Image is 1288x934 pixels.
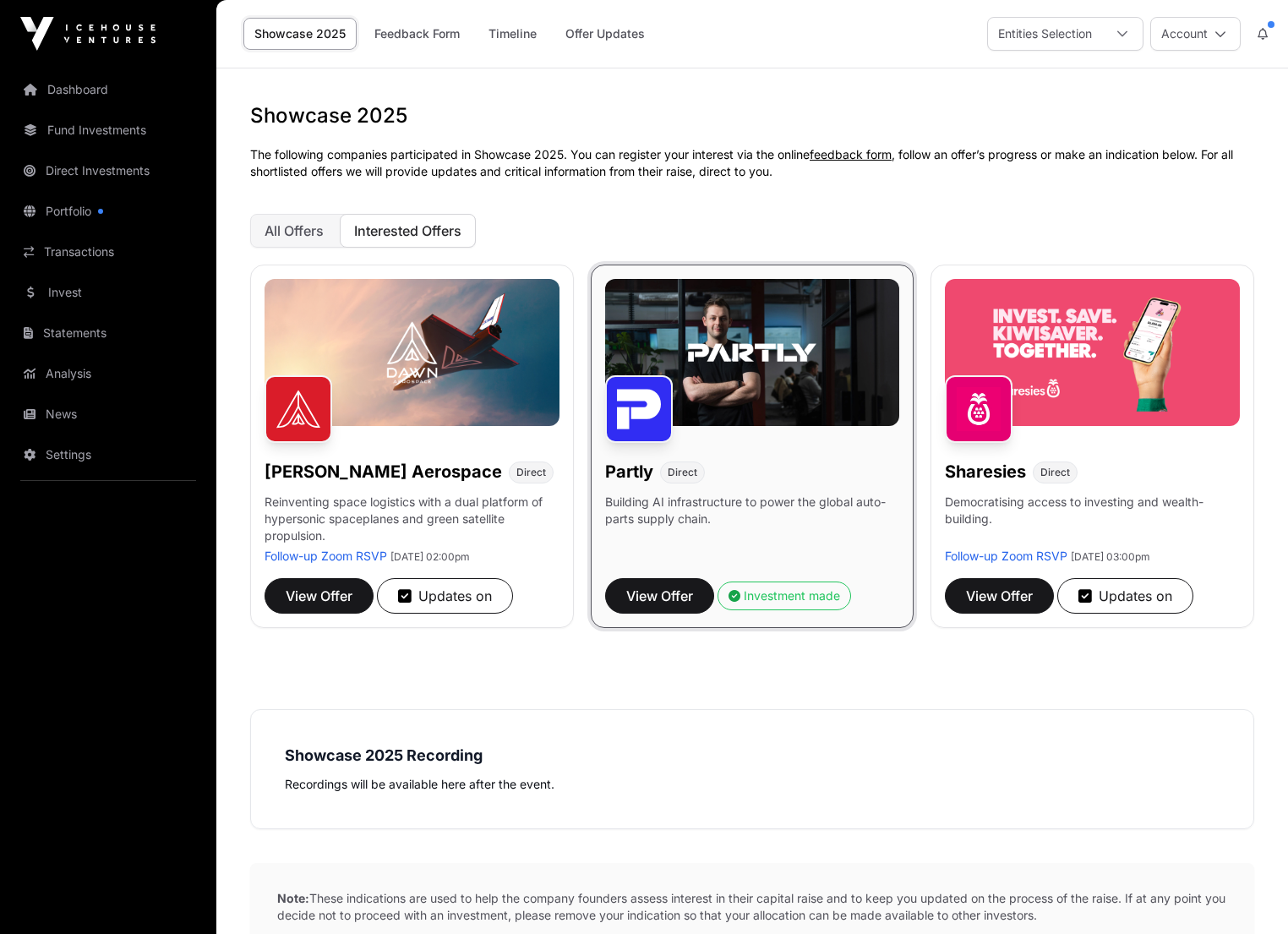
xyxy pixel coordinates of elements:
a: Fund Investments [14,112,203,149]
a: Feedback Form [363,18,471,50]
div: Updates on [398,586,492,606]
h1: Sharesies [945,460,1026,483]
span: View Offer [286,586,352,606]
button: View Offer [265,578,374,614]
img: Icehouse Ventures Logo [20,17,156,51]
button: View Offer [605,578,714,614]
a: Analysis [14,355,203,392]
span: View Offer [966,586,1033,606]
a: Showcase 2025 [243,18,357,50]
img: Sharesies [945,375,1012,443]
button: All Offers [250,214,338,248]
a: News [14,396,203,433]
a: Direct Investments [14,152,203,189]
a: Follow-up Zoom RSVP [265,549,387,563]
div: Updates on [1078,586,1172,606]
span: Direct [516,466,546,479]
span: Interested Offers [354,222,461,239]
button: View Offer [945,578,1054,614]
h1: [PERSON_NAME] Aerospace [265,460,502,483]
span: All Offers [265,222,324,239]
span: [DATE] 02:00pm [390,550,470,563]
h1: Showcase 2025 [250,102,1254,129]
a: Invest [14,274,203,311]
p: Building AI infrastructure to power the global auto-parts supply chain. [605,494,900,548]
h1: Partly [605,460,653,483]
a: Dashboard [14,71,203,108]
a: Statements [14,314,203,352]
span: [DATE] 03:00pm [1071,550,1150,563]
span: View Offer [626,586,693,606]
button: Interested Offers [340,214,476,248]
button: Account [1150,17,1241,51]
a: Settings [14,436,203,473]
a: Follow-up Zoom RSVP [945,549,1067,563]
span: Direct [1040,466,1070,479]
a: Portfolio [14,193,203,230]
a: feedback form [810,147,892,161]
button: Updates on [377,578,513,614]
div: Investment made [729,587,840,604]
p: Recordings will be available here after the event. [285,774,1220,795]
button: Investment made [718,582,851,610]
img: Partly [605,375,673,443]
span: Direct [668,466,697,479]
img: Sharesies-Banner.jpg [945,279,1240,426]
a: Offer Updates [554,18,656,50]
strong: Note: [277,891,309,905]
p: Reinventing space logistics with a dual platform of hypersonic spaceplanes and green satellite pr... [265,494,559,548]
button: Updates on [1057,578,1193,614]
a: Timeline [478,18,548,50]
p: Democratising access to investing and wealth-building. [945,494,1240,548]
strong: Showcase 2025 Recording [285,746,483,764]
img: Dawn Aerospace [265,375,332,443]
div: Entities Selection [988,18,1102,50]
a: Transactions [14,233,203,270]
img: Dawn-Banner.jpg [265,279,559,426]
p: The following companies participated in Showcase 2025. You can register your interest via the onl... [250,146,1254,180]
img: Partly-Banner.jpg [605,279,900,426]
